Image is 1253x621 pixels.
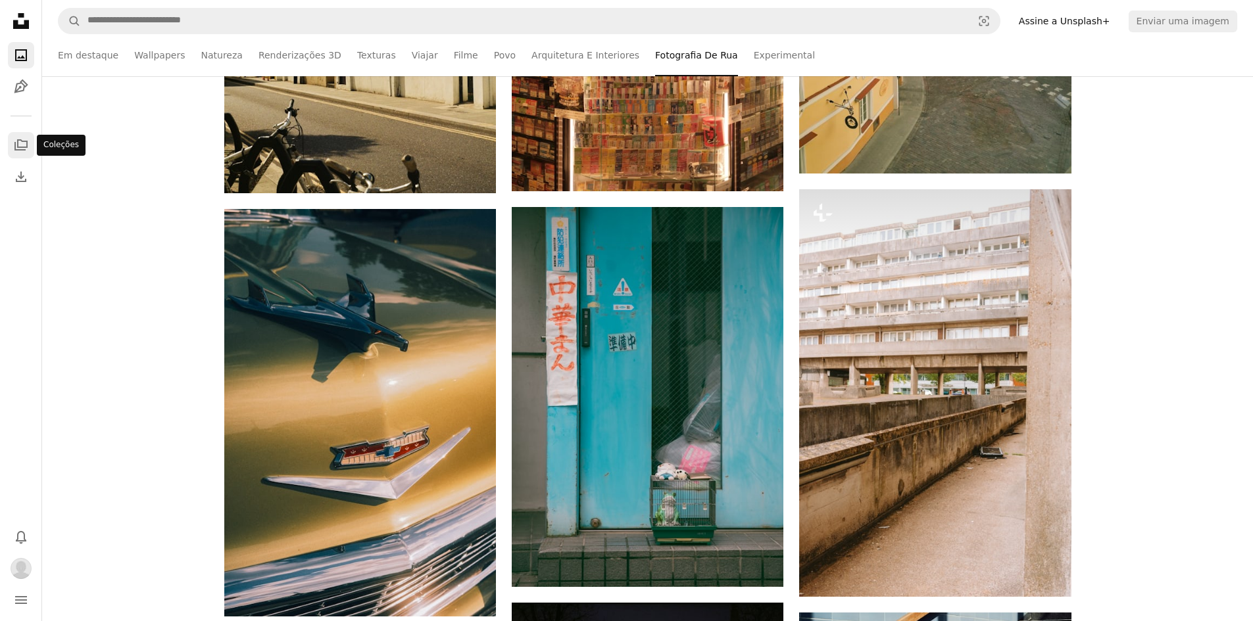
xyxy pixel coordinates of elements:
[201,34,243,76] a: Natureza
[1011,11,1118,32] a: Assine a Unsplash+
[134,34,185,76] a: Wallpapers
[8,555,34,582] button: Perfil
[8,74,34,100] a: Ilustrações
[454,34,478,76] a: Filme
[357,34,396,76] a: Texturas
[799,387,1071,399] a: Um edifício de betão com inúmeras varandas.
[531,34,639,76] a: Arquitetura E Interiores
[968,9,1000,34] button: Pesquisa visual
[1129,11,1237,32] button: Enviar uma imagem
[58,8,1000,34] form: Pesquise conteúdo visual em todo o site
[8,42,34,68] a: Fotos
[8,132,34,158] a: Coleções
[754,34,815,76] a: Experimental
[8,587,34,613] button: Menu
[224,209,496,616] img: Close-up de um capô de carro vintage com detalhes cromados.
[799,189,1071,597] img: Um edifício de betão com inúmeras varandas.
[258,34,341,76] a: Renderizações 3D
[8,8,34,37] a: Início — Unsplash
[512,391,783,403] a: Uma gaiola fica do lado de fora de uma porta azul com escrita japonesa.
[512,207,783,587] img: Uma gaiola fica do lado de fora de uma porta azul com escrita japonesa.
[8,524,34,550] button: Notificações
[8,164,34,190] a: Histórico de downloads
[11,558,32,579] img: Avatar do usuário Yago Santana
[58,34,118,76] a: Em destaque
[412,34,438,76] a: Viajar
[494,34,516,76] a: Povo
[59,9,81,34] button: Pesquise na Unsplash
[224,407,496,419] a: Close-up de um capô de carro vintage com detalhes cromados.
